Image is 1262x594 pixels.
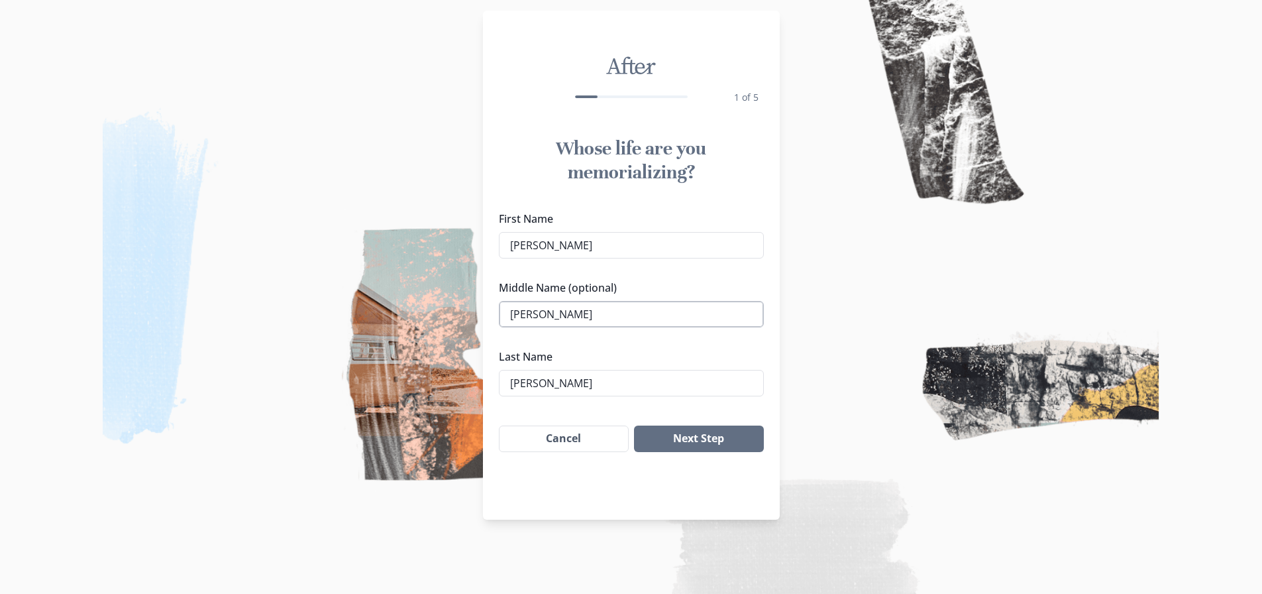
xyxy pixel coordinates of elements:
label: First Name [499,211,756,227]
button: Next Step [634,426,763,452]
h1: Whose life are you memorializing? [499,137,764,184]
button: Cancel [499,426,629,452]
label: Last Name [499,349,756,365]
span: 1 of 5 [734,91,759,103]
label: Middle Name (optional) [499,280,756,296]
